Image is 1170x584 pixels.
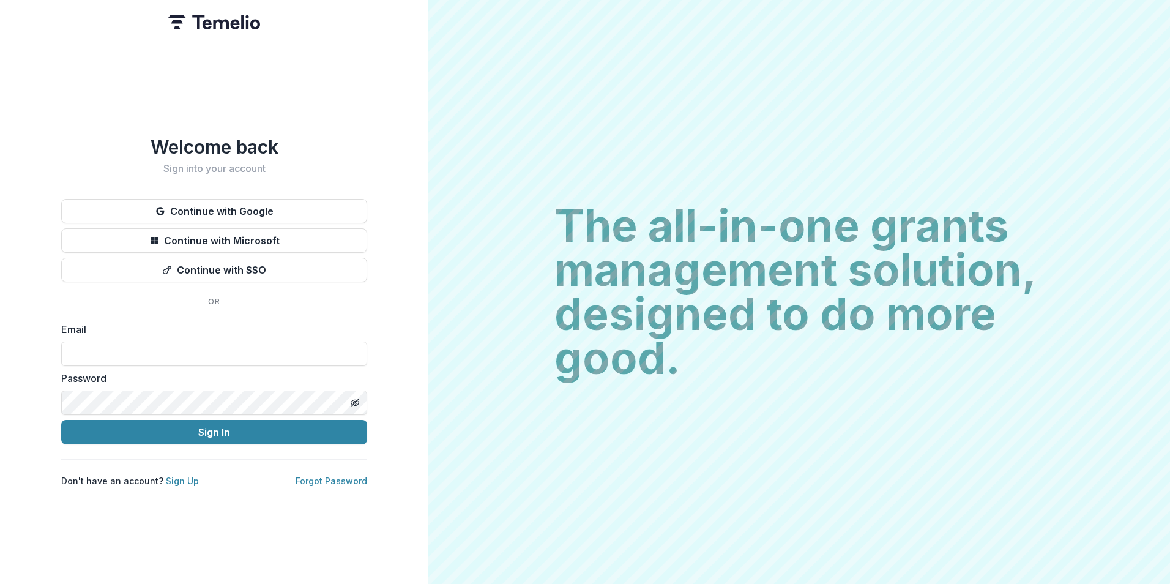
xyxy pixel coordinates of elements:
img: Temelio [168,15,260,29]
p: Don't have an account? [61,474,199,487]
button: Continue with Google [61,199,367,223]
label: Password [61,371,360,386]
button: Continue with SSO [61,258,367,282]
button: Continue with Microsoft [61,228,367,253]
button: Toggle password visibility [345,393,365,413]
button: Sign In [61,420,367,444]
h1: Welcome back [61,136,367,158]
label: Email [61,322,360,337]
a: Sign Up [166,476,199,486]
a: Forgot Password [296,476,367,486]
h2: Sign into your account [61,163,367,174]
